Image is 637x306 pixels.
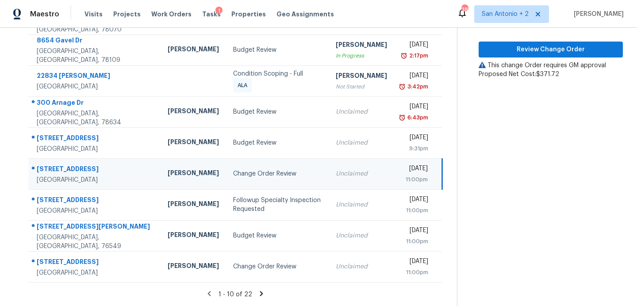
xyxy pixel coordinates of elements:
div: 22834 [PERSON_NAME] [37,71,153,82]
div: Unclaimed [336,200,387,209]
div: Proposed Net Cost: $371.72 [479,70,623,79]
div: Budget Review [233,107,322,116]
div: This change Order requires GM approval [479,61,623,70]
div: [PERSON_NAME] [168,107,219,118]
div: Budget Review [233,46,322,54]
div: Unclaimed [336,138,387,147]
div: [PERSON_NAME] [336,40,387,51]
div: Unclaimed [336,107,387,116]
div: Not Started [336,82,387,91]
div: [GEOGRAPHIC_DATA] [37,145,153,153]
div: 38 [461,5,468,14]
span: Projects [113,10,141,19]
img: Overdue Alarm Icon [399,113,406,122]
div: Followup Specialty Inspection Requested [233,196,322,214]
div: Budget Review [233,231,322,240]
span: Properties [231,10,266,19]
img: Overdue Alarm Icon [399,82,406,91]
div: Change Order Review [233,262,322,271]
div: [PERSON_NAME] [336,71,387,82]
div: 9:31pm [401,144,428,153]
div: 300 Arnage Dr [37,98,153,109]
span: Visits [84,10,103,19]
div: [PERSON_NAME] [168,199,219,210]
img: Overdue Alarm Icon [400,51,407,60]
div: Unclaimed [336,262,387,271]
div: 1 [215,7,223,15]
div: In Progress [336,51,387,60]
div: 3:42pm [406,82,428,91]
div: [PERSON_NAME] [168,168,219,180]
div: 8654 Gavel Dr [37,36,153,47]
span: Tasks [202,11,221,17]
div: [DATE] [401,71,428,82]
span: Review Change Order [486,44,616,55]
div: [DATE] [401,102,428,113]
div: [PERSON_NAME] [168,45,219,56]
div: 11:00pm [401,268,428,277]
span: San Antonio + 2 [482,10,529,19]
div: Budget Review [233,138,322,147]
div: [PERSON_NAME] [168,230,219,241]
span: Maestro [30,10,59,19]
button: Review Change Order [479,42,623,58]
div: [GEOGRAPHIC_DATA], [GEOGRAPHIC_DATA], 78634 [37,109,153,127]
div: [STREET_ADDRESS] [37,257,153,268]
div: [GEOGRAPHIC_DATA], [GEOGRAPHIC_DATA], 76549 [37,233,153,251]
span: 1 - 10 of 22 [219,291,252,298]
div: 11:00pm [401,206,428,215]
div: [PERSON_NAME] [168,138,219,149]
div: [GEOGRAPHIC_DATA] [37,207,153,215]
div: [DATE] [401,40,428,51]
div: [DATE] [401,257,428,268]
span: Work Orders [151,10,192,19]
div: [DATE] [401,133,428,144]
div: [DATE] [401,164,428,175]
div: Change Order Review [233,169,322,178]
span: ALA [238,81,251,90]
div: [DATE] [401,226,428,237]
div: [STREET_ADDRESS] [37,195,153,207]
span: [PERSON_NAME] [570,10,624,19]
div: [GEOGRAPHIC_DATA] [37,268,153,277]
div: [STREET_ADDRESS] [37,164,153,176]
span: Geo Assignments [276,10,334,19]
div: 6:43pm [406,113,428,122]
div: [GEOGRAPHIC_DATA] [37,82,153,91]
div: Unclaimed [336,169,387,178]
div: 11:00pm [401,237,428,246]
div: Condition Scoping - Full [233,69,322,78]
div: 2:17pm [407,51,428,60]
div: [GEOGRAPHIC_DATA], [GEOGRAPHIC_DATA], 78109 [37,47,153,65]
div: [PERSON_NAME] [168,261,219,272]
div: [STREET_ADDRESS][PERSON_NAME] [37,222,153,233]
div: [STREET_ADDRESS] [37,134,153,145]
div: Unclaimed [336,231,387,240]
div: 11:00pm [401,175,428,184]
div: [GEOGRAPHIC_DATA] [37,176,153,184]
div: [DATE] [401,195,428,206]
